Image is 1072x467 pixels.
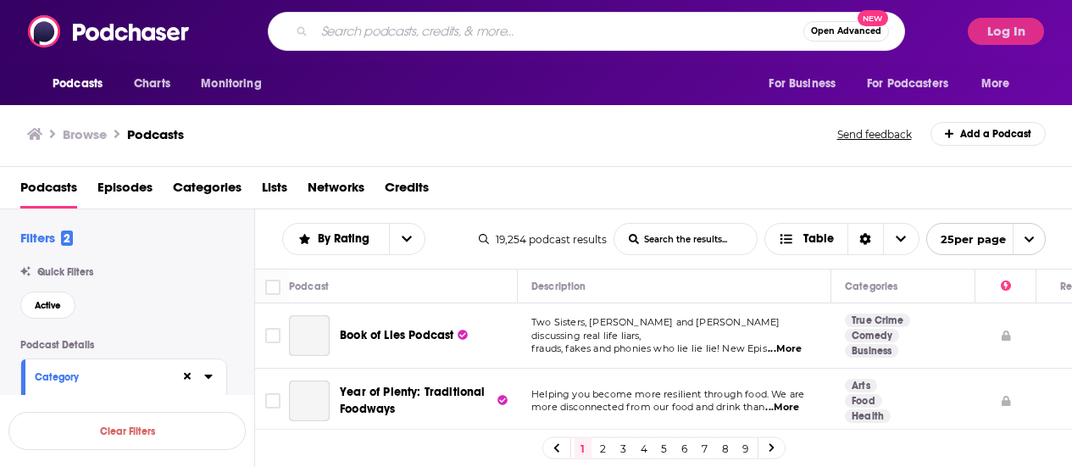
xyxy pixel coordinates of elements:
button: open menu [389,224,425,254]
span: Table [803,233,834,245]
span: ...More [765,401,799,414]
span: Podcasts [53,72,103,96]
span: Toggle select row [265,393,280,409]
button: Log In [968,18,1044,45]
a: Add a Podcast [930,122,1047,146]
button: open menu [969,68,1031,100]
h2: Choose List sort [282,223,425,255]
a: 2 [595,438,612,459]
div: Podcast [289,276,329,297]
a: 4 [636,438,653,459]
div: Categories [845,276,897,297]
h3: Browse [63,126,107,142]
a: 9 [737,438,754,459]
a: Podcasts [127,126,184,142]
span: Active [35,301,61,310]
span: more disconnected from our food and drink than [531,401,764,413]
a: Health [845,409,891,423]
span: 2 [61,231,73,246]
a: Comedy [845,329,899,342]
button: open menu [41,68,125,100]
span: Quick Filters [37,266,93,278]
span: 25 per page [927,226,1006,253]
span: ...More [768,342,802,356]
a: Business [845,344,898,358]
a: Year of Plenty: Traditional Foodways [340,384,508,418]
a: 5 [656,438,673,459]
a: 7 [697,438,714,459]
button: open menu [189,68,283,100]
button: Clear Filters [8,412,246,450]
a: Credits [385,174,429,208]
button: open menu [283,233,389,245]
div: 19,254 podcast results [479,233,607,246]
a: Book of Lies Podcast [289,315,330,356]
a: 1 [575,438,592,459]
a: 6 [676,438,693,459]
span: Two Sisters, [PERSON_NAME] and [PERSON_NAME] discussing real life liars, [531,316,780,342]
a: Arts [845,379,877,392]
span: Book of Lies Podcast [340,328,453,342]
span: By Rating [318,233,375,245]
button: Active [20,292,75,319]
input: Search podcasts, credits, & more... [314,18,803,45]
span: For Business [769,72,836,96]
a: Categories [173,174,242,208]
a: Food [845,394,882,408]
a: 8 [717,438,734,459]
a: Lists [262,174,287,208]
a: Podcasts [20,174,77,208]
a: Episodes [97,174,153,208]
span: Charts [134,72,170,96]
a: Year of Plenty: Traditional Foodways [289,381,330,421]
p: Podcast Details [20,339,227,351]
button: Open AdvancedNew [803,21,889,42]
button: open menu [926,223,1046,255]
h2: Filters [20,230,73,246]
a: Networks [308,174,364,208]
span: More [981,72,1010,96]
a: True Crime [845,314,910,327]
button: open menu [856,68,973,100]
img: Podchaser - Follow, Share and Rate Podcasts [28,15,191,47]
span: frauds, fakes and phonies who lie lie lie! New Epis [531,342,767,354]
a: 3 [615,438,632,459]
div: Sort Direction [847,224,883,254]
span: Monitoring [201,72,261,96]
div: Description [531,276,586,297]
button: Choose View [764,223,919,255]
button: Send feedback [832,127,917,142]
span: New [858,10,888,26]
div: Power Score [1001,276,1011,297]
button: Category [35,366,181,387]
span: Helping you become more resilient through food. We are [531,388,804,400]
a: Charts [123,68,181,100]
div: Category [35,371,169,383]
span: Open Advanced [811,27,881,36]
a: Book of Lies Podcast [340,327,468,344]
button: open menu [757,68,857,100]
span: For Podcasters [867,72,948,96]
span: Year of Plenty: Traditional Foodways [340,385,486,416]
span: Toggle select row [265,328,280,343]
div: Search podcasts, credits, & more... [268,12,905,51]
